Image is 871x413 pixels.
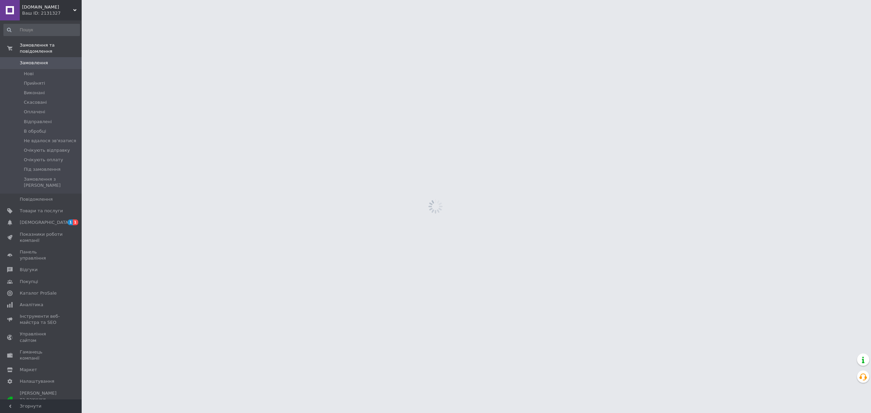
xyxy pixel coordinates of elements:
span: Прийняті [24,80,45,86]
input: Пошук [3,24,80,36]
span: Замовлення [20,60,48,66]
span: [PERSON_NAME] та рахунки [20,390,63,409]
span: Каталог ProSale [20,290,56,296]
span: Виконані [24,90,45,96]
span: Інструменти веб-майстра та SEO [20,313,63,326]
div: Ваш ID: 2131327 [22,10,82,16]
span: Замовлення та повідомлення [20,42,82,54]
span: Налаштування [20,378,54,384]
span: Панель управління [20,249,63,261]
span: Нові [24,71,34,77]
span: Відправлені [24,119,52,125]
span: Аналітика [20,302,43,308]
span: Скасовані [24,99,47,105]
span: 1 [68,219,73,225]
span: Товари та послуги [20,208,63,214]
span: Очікують відправку [24,147,70,153]
span: В обробці [24,128,46,134]
span: Очікують оплату [24,157,63,163]
span: [DEMOGRAPHIC_DATA] [20,219,70,226]
span: Замовлення з [PERSON_NAME] [24,176,79,188]
span: 1 [73,219,78,225]
span: Показники роботи компанії [20,231,63,244]
span: Повідомлення [20,196,53,202]
span: Оплачені [24,109,45,115]
span: Не вдалося зв'язатися [24,138,76,144]
span: Під замовлення [24,166,61,172]
span: Гаманець компанії [20,349,63,361]
span: Відгуки [20,267,37,273]
span: Покупці [20,279,38,285]
span: Маркет [20,367,37,373]
span: Управління сайтом [20,331,63,343]
span: izmeritel.in.ua [22,4,73,10]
